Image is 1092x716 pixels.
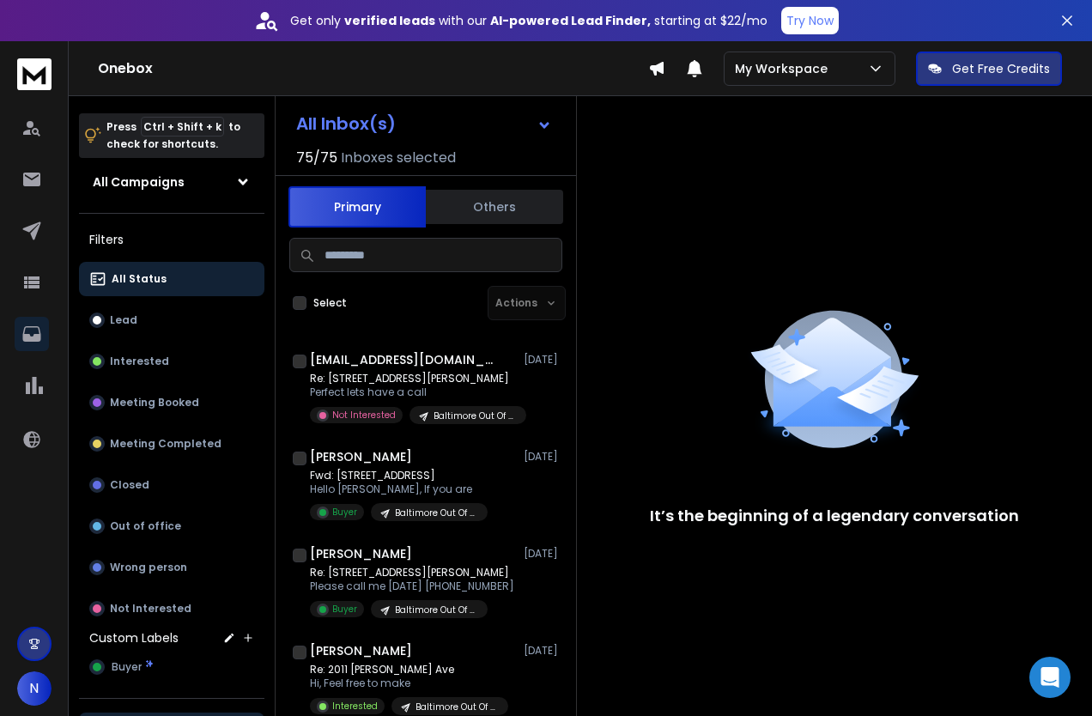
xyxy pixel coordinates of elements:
p: [DATE] [524,644,562,658]
button: Out of office [79,509,264,543]
button: Not Interested [79,592,264,626]
h1: All Campaigns [93,173,185,191]
p: Lead [110,313,137,327]
button: Meeting Booked [79,385,264,420]
p: Closed [110,478,149,492]
button: Others [426,188,563,226]
p: Re: [STREET_ADDRESS][PERSON_NAME] [310,372,516,385]
h1: All Inbox(s) [296,115,396,132]
p: Meeting Completed [110,437,221,451]
p: Try Now [786,12,834,29]
p: It’s the beginning of a legendary conversation [650,504,1019,528]
p: Get Free Credits [952,60,1050,77]
h3: Inboxes selected [341,148,456,168]
p: Please call me [DATE] [PHONE_NUMBER] [310,579,514,593]
p: Hello [PERSON_NAME], If you are [310,482,488,496]
p: Not Interested [110,602,191,616]
h3: Custom Labels [89,629,179,646]
span: Ctrl + Shift + k [141,117,224,137]
button: Try Now [781,7,839,34]
label: Select [313,296,347,310]
p: Buyer [332,506,357,519]
p: [DATE] [524,547,562,561]
p: Wrong person [110,561,187,574]
p: Baltimore Out Of State Home Owners [395,604,477,616]
p: [DATE] [524,450,562,464]
div: Open Intercom Messenger [1029,657,1071,698]
button: Meeting Completed [79,427,264,461]
p: Interested [332,700,378,713]
p: Not Interested [332,409,396,422]
p: Fwd: [STREET_ADDRESS] [310,469,488,482]
p: Press to check for shortcuts. [106,118,240,153]
button: Closed [79,468,264,502]
h1: [EMAIL_ADDRESS][DOMAIN_NAME] [310,351,499,368]
p: Out of office [110,519,181,533]
p: Baltimore Out Of State Home Owners [395,507,477,519]
h1: [PERSON_NAME] [310,545,412,562]
p: All Status [112,272,167,286]
h1: [PERSON_NAME] [310,642,412,659]
img: logo [17,58,52,90]
strong: AI-powered Lead Finder, [490,12,651,29]
p: Interested [110,355,169,368]
h3: Filters [79,228,264,252]
strong: verified leads [344,12,435,29]
p: Baltimore Out Of State Home Owners [434,410,516,422]
h1: Onebox [98,58,648,79]
p: My Workspace [735,60,834,77]
p: Buyer [332,603,357,616]
p: Get only with our starting at $22/mo [290,12,767,29]
button: Lead [79,303,264,337]
h1: [PERSON_NAME] [310,448,412,465]
button: N [17,671,52,706]
p: Hi, Feel free to make [310,677,508,690]
span: Buyer [112,660,142,674]
p: [DATE] [524,353,562,367]
p: Re: 2011 [PERSON_NAME] Ave [310,663,508,677]
span: 75 / 75 [296,148,337,168]
button: Wrong person [79,550,264,585]
button: Primary [288,186,426,228]
p: Baltimore Out Of State Home Owners [416,701,498,713]
button: All Status [79,262,264,296]
button: Interested [79,344,264,379]
button: All Inbox(s) [282,106,566,141]
button: Buyer [79,650,264,684]
button: Get Free Credits [916,52,1062,86]
p: Meeting Booked [110,396,199,410]
p: Re: [STREET_ADDRESS][PERSON_NAME] [310,566,514,579]
button: All Campaigns [79,165,264,199]
p: Perfect lets have a call [310,385,516,399]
